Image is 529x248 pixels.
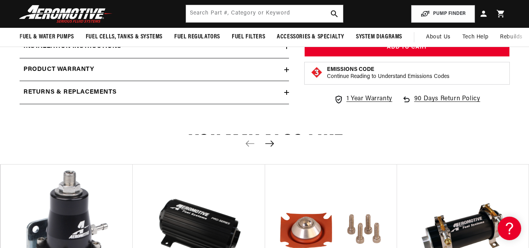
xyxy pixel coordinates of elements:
[327,73,450,80] p: Continue Reading to Understand Emissions Codes
[86,33,162,41] span: Fuel Cells, Tanks & Systems
[14,28,80,46] summary: Fuel & Water Pumps
[20,134,509,152] h2: You may also like
[402,94,480,112] a: 90 Days Return Policy
[186,5,343,22] input: Search by Part Number, Category or Keyword
[226,28,271,46] summary: Fuel Filters
[334,94,392,104] a: 1 Year Warranty
[420,28,457,47] a: About Us
[242,135,259,152] button: Previous slide
[311,66,323,79] img: Emissions code
[232,33,265,41] span: Fuel Filters
[80,28,168,46] summary: Fuel Cells, Tanks & Systems
[347,94,392,104] span: 1 Year Warranty
[356,33,402,41] span: System Diagrams
[326,5,343,22] button: search button
[20,33,74,41] span: Fuel & Water Pumps
[494,28,529,47] summary: Rebuilds
[305,39,509,57] button: Add to Cart
[500,33,523,42] span: Rebuilds
[411,5,475,23] button: PUMP FINDER
[23,87,116,98] h2: Returns & replacements
[462,33,488,42] span: Tech Help
[426,34,451,40] span: About Us
[277,33,344,41] span: Accessories & Specialty
[261,135,278,152] button: Next slide
[17,5,115,23] img: Aeromotive
[457,28,494,47] summary: Tech Help
[23,65,94,75] h2: Product warranty
[168,28,226,46] summary: Fuel Regulators
[271,28,350,46] summary: Accessories & Specialty
[327,67,374,72] strong: Emissions Code
[20,81,289,104] summary: Returns & replacements
[174,33,220,41] span: Fuel Regulators
[414,94,480,112] span: 90 Days Return Policy
[350,28,408,46] summary: System Diagrams
[327,66,450,80] button: Emissions CodeContinue Reading to Understand Emissions Codes
[20,58,289,81] summary: Product warranty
